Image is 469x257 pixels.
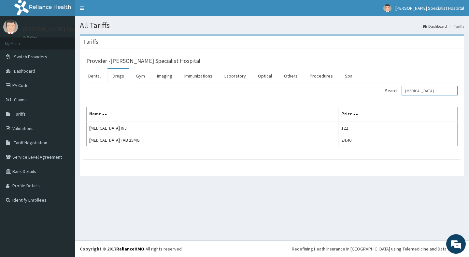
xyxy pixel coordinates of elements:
[339,134,458,146] td: 24.40
[38,82,90,148] span: We're online!
[107,3,122,19] div: Minimize live chat window
[75,240,469,257] footer: All rights reserved.
[34,36,109,45] div: Chat with us now
[448,23,464,29] li: Tariffs
[292,246,464,252] div: Redefining Heath Insurance in [GEOGRAPHIC_DATA] using Telemedicine and Data Science!
[87,107,339,122] th: Name
[385,86,458,95] label: Search:
[23,36,38,40] a: Online
[14,97,27,103] span: Claims
[131,69,150,83] a: Gym
[14,68,35,74] span: Dashboard
[279,69,303,83] a: Others
[179,69,218,83] a: Immunizations
[152,69,178,83] a: Imaging
[253,69,277,83] a: Optical
[83,39,98,45] h3: Tariffs
[14,54,47,60] span: Switch Providers
[219,69,251,83] a: Laboratory
[80,21,464,30] h1: All Tariffs
[14,111,26,117] span: Tariffs
[23,26,115,32] p: [PERSON_NAME] Specialist Hospital
[14,140,47,146] span: Tariff Negotiation
[3,20,18,34] img: User Image
[402,86,458,95] input: Search:
[107,69,129,83] a: Drugs
[3,178,124,201] textarea: Type your message and hit 'Enter'
[116,246,144,252] a: RelianceHMO
[395,5,464,11] span: [PERSON_NAME] Specialist Hospital
[339,122,458,134] td: 122
[339,107,458,122] th: Price
[87,134,339,146] td: [MEDICAL_DATA] TAB 25MG
[80,246,146,252] strong: Copyright © 2017 .
[423,23,447,29] a: Dashboard
[305,69,338,83] a: Procedures
[87,122,339,134] td: [MEDICAL_DATA] INJ
[86,58,200,64] h3: Provider - [PERSON_NAME] Specialist Hospital
[83,69,106,83] a: Dental
[383,4,391,12] img: User Image
[12,33,26,49] img: d_794563401_company_1708531726252_794563401
[340,69,358,83] a: Spa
